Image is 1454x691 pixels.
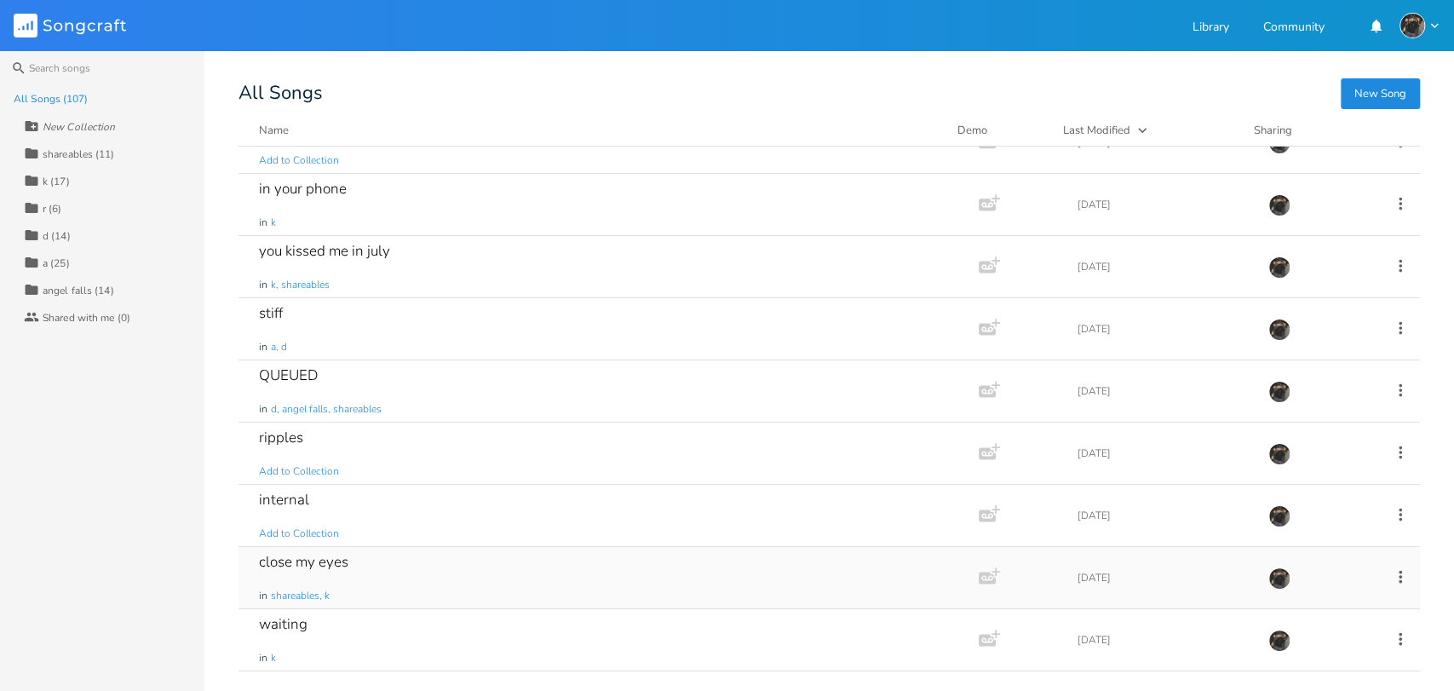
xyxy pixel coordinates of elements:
div: you kissed me in july [259,244,390,258]
img: August Tyler Gallant [1268,567,1290,590]
div: New Collection [43,122,115,132]
img: August Tyler Gallant [1268,443,1290,465]
img: August Tyler Gallant [1268,256,1290,279]
div: Demo [957,122,1043,139]
div: Name [259,123,289,138]
div: stiff [259,306,283,320]
div: [DATE] [1078,635,1248,645]
div: QUEUED [259,368,318,383]
div: Shared with me (0) [43,313,130,323]
div: Sharing [1254,122,1356,139]
span: in [259,589,267,603]
div: All Songs (107) [14,94,89,104]
div: ripples [259,430,303,445]
img: August Tyler Gallant [1268,194,1290,216]
img: August Tyler Gallant [1268,319,1290,341]
div: a (25) [43,258,70,268]
div: [DATE] [1078,510,1248,521]
div: close my eyes [259,555,348,569]
button: New Song [1341,78,1420,109]
div: waiting [259,617,307,631]
img: August Tyler Gallant [1268,381,1290,403]
span: k [271,216,276,230]
span: k [271,651,276,665]
span: Add to Collection [259,153,339,168]
a: Library [1193,21,1229,36]
div: [DATE] [1078,199,1248,210]
span: Add to Collection [259,464,339,479]
span: in [259,651,267,665]
span: in [259,340,267,354]
button: Name [259,122,937,139]
img: August Tyler Gallant [1268,630,1290,652]
img: August Tyler Gallant [1399,13,1425,38]
span: shareables, k [271,589,330,603]
div: Last Modified [1063,123,1130,138]
div: [DATE] [1078,137,1248,147]
div: [DATE] [1078,448,1248,458]
span: d, angel falls, shareables [271,402,382,417]
div: d (14) [43,231,71,241]
span: k, shareables [271,278,330,292]
div: k (17) [43,176,70,187]
img: August Tyler Gallant [1268,505,1290,527]
a: Community [1263,21,1325,36]
div: [DATE] [1078,262,1248,272]
span: in [259,216,267,230]
span: a, d [271,340,287,354]
div: [DATE] [1078,573,1248,583]
button: Last Modified [1063,122,1233,139]
span: in [259,402,267,417]
span: Add to Collection [259,527,339,541]
div: in your phone [259,181,347,196]
span: in [259,278,267,292]
div: [DATE] [1078,386,1248,396]
div: angel falls (14) [43,285,114,296]
div: All Songs [239,85,1420,101]
div: shareables (11) [43,149,115,159]
div: r (6) [43,204,62,214]
div: internal [259,492,309,507]
div: [DATE] [1078,324,1248,334]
